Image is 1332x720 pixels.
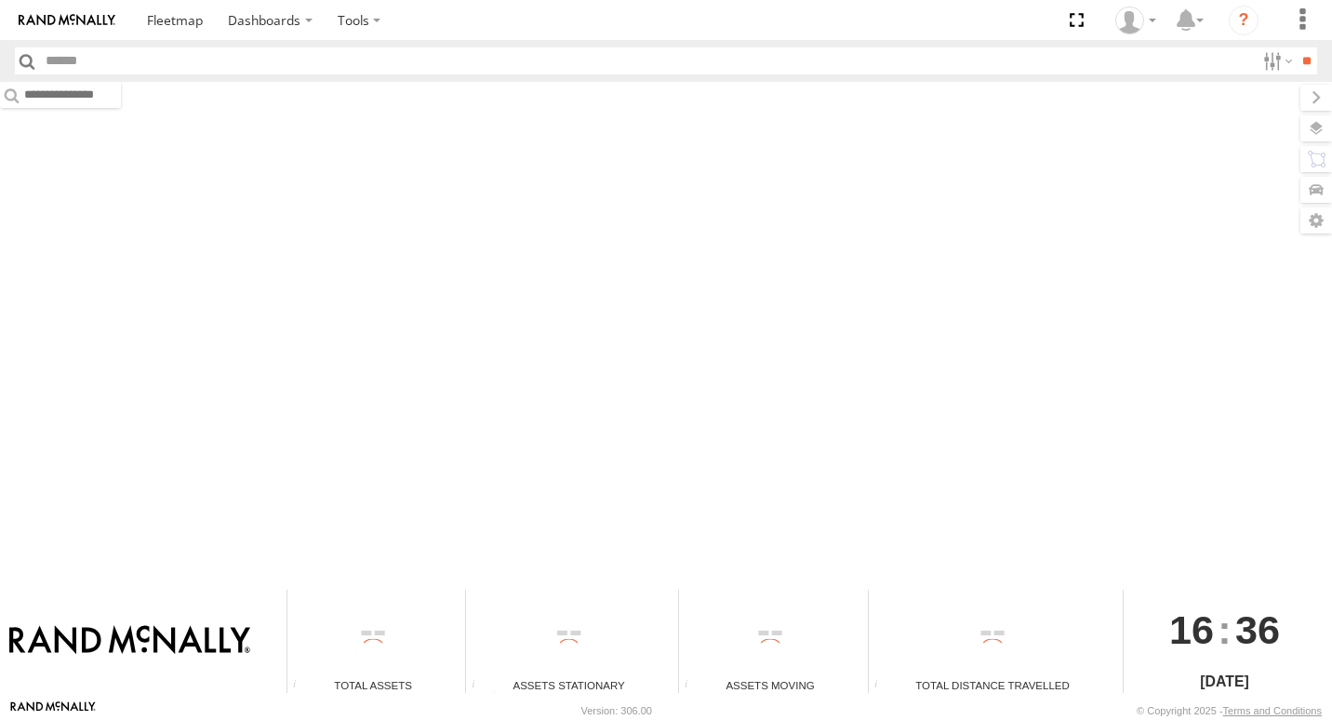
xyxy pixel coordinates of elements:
a: Visit our Website [10,701,96,720]
img: Rand McNally [9,625,250,657]
label: Search Filter Options [1256,47,1296,74]
div: Total distance travelled by all assets within specified date range and applied filters [869,679,897,693]
div: [DATE] [1124,671,1325,693]
div: © Copyright 2025 - [1137,705,1322,716]
label: Map Settings [1300,207,1332,233]
img: rand-logo.svg [19,14,115,27]
div: Total number of assets current stationary. [466,679,494,693]
div: Total Assets [287,677,459,693]
div: : [1124,590,1325,670]
div: Total number of assets current in transit. [679,679,707,693]
div: Version: 306.00 [581,705,652,716]
div: Valeo Dash [1109,7,1163,34]
div: Assets Moving [679,677,861,693]
i: ? [1229,6,1259,35]
span: 16 [1169,590,1214,670]
div: Total number of Enabled Assets [287,679,315,693]
span: 36 [1235,590,1280,670]
div: Total Distance Travelled [869,677,1116,693]
a: Terms and Conditions [1223,705,1322,716]
div: Assets Stationary [466,677,672,693]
